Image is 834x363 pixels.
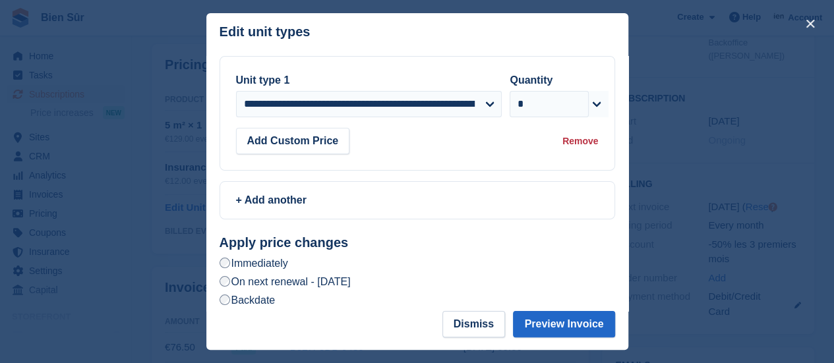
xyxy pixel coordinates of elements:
[220,293,276,307] label: Backdate
[562,134,598,148] div: Remove
[220,258,230,268] input: Immediately
[236,128,350,154] button: Add Custom Price
[800,13,821,34] button: close
[236,192,599,208] div: + Add another
[220,24,311,40] p: Edit unit types
[220,235,349,250] strong: Apply price changes
[220,276,230,287] input: On next renewal - [DATE]
[510,74,552,86] label: Quantity
[220,256,288,270] label: Immediately
[236,74,290,86] label: Unit type 1
[513,311,614,337] button: Preview Invoice
[220,294,230,305] input: Backdate
[220,275,351,289] label: On next renewal - [DATE]
[442,311,505,337] button: Dismiss
[220,181,615,219] a: + Add another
